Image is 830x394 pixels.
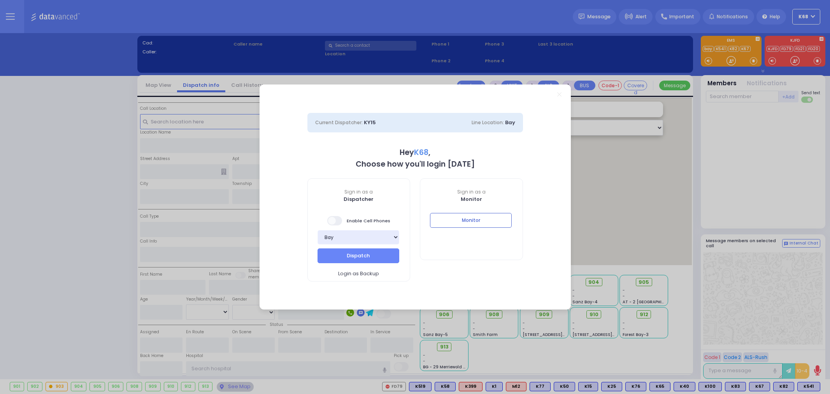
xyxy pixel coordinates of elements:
[327,215,390,226] span: Enable Cell Phones
[414,147,428,158] span: K68
[318,248,399,263] button: Dispatch
[472,119,504,126] span: Line Location:
[338,270,379,278] span: Login as Backup
[315,119,363,126] span: Current Dispatcher:
[400,147,430,158] b: Hey ,
[557,92,562,97] a: Close
[461,195,482,203] b: Monitor
[344,195,374,203] b: Dispatcher
[364,119,376,126] span: KY15
[505,119,515,126] span: Bay
[430,213,512,228] button: Monitor
[308,188,410,195] span: Sign in as a
[356,159,475,169] b: Choose how you'll login [DATE]
[420,188,523,195] span: Sign in as a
